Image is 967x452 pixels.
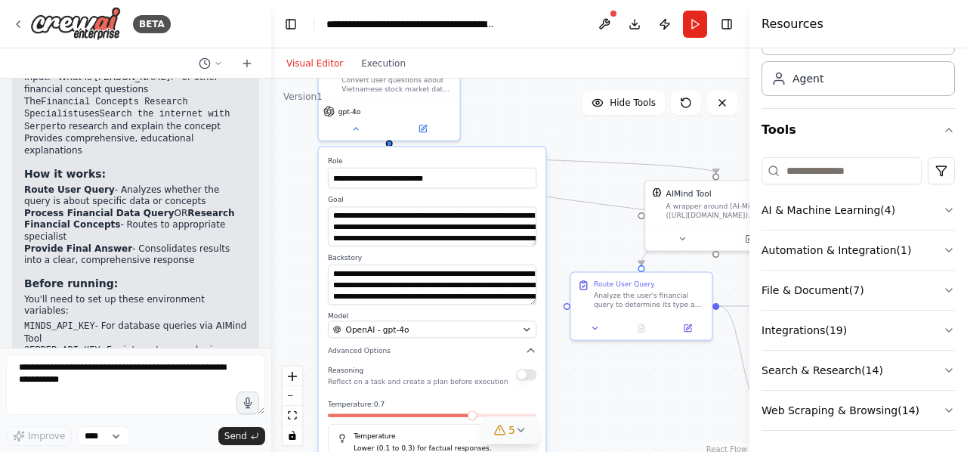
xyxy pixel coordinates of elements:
div: Analyze the user's financial query to determine its type and route it appropriately. For data-spe... [594,291,705,309]
div: BETA [133,15,171,33]
strong: Provide Final Answer [24,243,132,254]
span: Hide Tools [610,97,656,109]
button: Hide right sidebar [716,14,737,35]
span: Reasoning [328,367,363,375]
span: Improve [28,430,65,442]
button: Switch to previous chat [193,54,229,73]
button: Automation & Integration(1) [762,231,955,270]
button: Visual Editor [277,54,352,73]
label: Goal [328,195,536,204]
div: Convert user questions about Vietnamese stock market data into SQL queries and provide natural la... [341,76,453,94]
li: The uses to research and explain the concept [24,96,247,134]
g: Edge from 79782db9-84b4-44aa-b647-5d6ce43cc976 to 1120d0e2-d5a8-400b-98b1-db5f94f19b1e [384,147,848,265]
div: AIMindToolAIMind ToolA wrapper around [AI-Minds]([URL][DOMAIN_NAME]). Useful for when you need an... [644,180,788,252]
span: gpt-4o [338,107,361,116]
button: Open in side panel [391,122,456,135]
code: SERPER_API_KEY [24,345,100,356]
li: OR - Routes to appropriate specialist [24,208,247,243]
li: Input: "What is [PERSON_NAME]?" or other financial concept questions [24,72,247,95]
span: OpenAI - gpt-4o [346,324,409,335]
button: Execution [352,54,415,73]
button: fit view [283,406,302,426]
button: Improve [6,426,72,446]
button: Hide Tools [582,91,665,115]
button: File & Document(7) [762,271,955,310]
button: Integrations(19) [762,311,955,350]
div: Convert user questions about Vietnamese stock market data into SQL queries and provide natural la... [317,42,461,141]
g: Edge from 28759ed1-f990-4b87-b1bf-9fc0b6423d8f to 954156c9-b38e-4416-837b-85aee1a2577a [719,300,764,415]
button: No output available [617,321,666,335]
div: Tools [762,151,955,443]
div: Route User QueryAnalyze the user's financial query to determine its type and route it appropriate... [570,271,713,341]
button: Tools [762,109,955,151]
li: - Consolidates results into a clear, comprehensive response [24,243,247,267]
span: Advanced Options [328,346,391,355]
div: A wrapper around [AI-Minds]([URL][DOMAIN_NAME]). Useful for when you need answers to questions fr... [666,202,780,220]
code: MINDS_API_KEY [24,321,95,332]
div: React Flow controls [283,367,302,445]
button: Open in side panel [717,232,782,246]
button: zoom in [283,367,302,386]
button: Click to speak your automation idea [236,392,259,414]
li: - For internet research via [PERSON_NAME] [24,345,247,369]
div: Version 1 [283,91,323,103]
li: - For database queries via AIMind Tool [24,320,247,345]
div: Route User Query [594,280,655,289]
strong: How it works: [24,168,106,180]
h5: Temperature [338,432,527,441]
button: 5 [481,416,539,444]
p: Reflect on a task and create a plan before execution [328,377,508,386]
button: Search & Research(14) [762,351,955,390]
h4: Resources [762,15,823,33]
g: Edge from 79782db9-84b4-44aa-b647-5d6ce43cc976 to 374100bd-35b1-475a-8e50-b3dc811be4a3 [384,147,722,173]
li: Provides comprehensive, educational explanations [24,133,247,156]
code: Financial Concepts Research Specialist [24,97,188,120]
span: Temperature: 0.7 [328,400,385,409]
span: Send [224,430,247,442]
div: Agent [792,71,823,86]
code: Search the internet with Serper [24,109,230,132]
button: AI & Machine Learning(4) [762,190,955,230]
button: Advanced Options [328,345,536,356]
button: OpenAI - gpt-4o [328,320,536,338]
button: Hide left sidebar [280,14,301,35]
button: Start a new chat [235,54,259,73]
strong: Research Financial Concepts [24,208,235,231]
button: Open in side panel [668,321,707,335]
div: Crew [762,14,955,108]
button: Send [218,427,265,445]
strong: Route User Query [24,184,115,195]
strong: Process Financial Data Query [24,208,174,218]
g: Edge from 28759ed1-f990-4b87-b1bf-9fc0b6423d8f to 1120d0e2-d5a8-400b-98b1-db5f94f19b1e [719,300,764,311]
label: Role [328,156,536,166]
button: Web Scraping & Browsing(14) [762,391,955,430]
button: zoom out [283,386,302,406]
span: 5 [508,423,515,438]
strong: Before running: [24,277,118,289]
p: You'll need to set up these environment variables: [24,294,247,317]
label: Backstory [328,253,536,262]
img: AIMindTool [652,187,661,197]
img: Logo [30,7,121,41]
button: toggle interactivity [283,426,302,445]
li: - Analyzes whether the query is about specific data or concepts [24,184,247,208]
label: Model [328,311,536,320]
nav: breadcrumb [326,17,496,32]
div: AIMind Tool [666,187,712,199]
